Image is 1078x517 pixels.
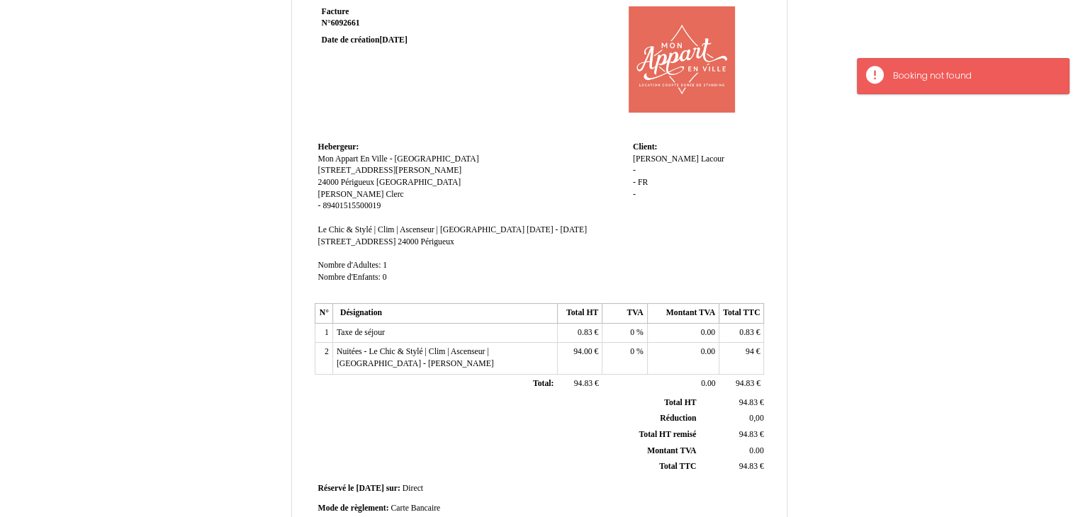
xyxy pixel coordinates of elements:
strong: Date de création [322,35,408,45]
span: 0.83 [578,328,592,337]
span: 89401515500019 [322,201,381,210]
span: Le Chic & Stylé | Clim | Ascenseur | [GEOGRAPHIC_DATA] [318,225,524,234]
span: [DATE] - [DATE] [527,225,587,234]
span: 0.00 [701,328,715,337]
span: Direct [403,484,423,493]
span: - [633,166,636,175]
span: 0.00 [701,347,715,356]
td: % [602,343,647,374]
span: 94.83 [739,462,758,471]
span: 6092661 [331,18,360,28]
span: [STREET_ADDRESS] [318,237,396,246]
span: Total HT remisé [639,430,696,439]
span: 0,00 [749,414,763,423]
span: 94.83 [739,430,758,439]
span: Taxe de séjour [337,328,385,337]
td: € [699,426,766,443]
th: Montant TVA [647,304,719,324]
span: Facture [322,7,349,16]
td: € [557,374,602,394]
td: € [557,343,602,374]
span: [STREET_ADDRESS][PERSON_NAME] [318,166,462,175]
td: € [699,395,766,411]
span: Périgueux [420,237,454,246]
span: 94.83 [574,379,593,388]
span: Hebergeur: [318,142,359,152]
span: 94.83 [739,398,758,407]
span: [PERSON_NAME] [633,154,699,164]
span: Mode de règlement: [318,504,389,513]
span: 24000 [318,178,339,187]
span: 0 [630,347,634,356]
td: € [699,459,766,475]
span: Nombre d'Adultes: [318,261,381,270]
span: - [633,190,636,199]
span: Client: [633,142,657,152]
span: Nombre d'Enfants: [318,273,381,282]
span: Total: [533,379,554,388]
span: sur: [386,484,400,493]
span: 94.83 [736,379,754,388]
span: Périgueux [341,178,374,187]
span: FR [638,178,648,187]
span: 94.00 [573,347,592,356]
td: 2 [315,343,332,374]
span: [GEOGRAPHIC_DATA] [376,178,461,187]
span: 0.00 [701,379,715,388]
th: N° [315,304,332,324]
th: TVA [602,304,647,324]
span: Carte Bancaire [391,504,440,513]
td: 1 [315,323,332,343]
td: € [557,323,602,343]
td: € [719,374,764,394]
strong: N° [322,18,491,29]
span: [DATE] [379,35,407,45]
span: 1 [383,261,387,270]
th: Total TTC [719,304,764,324]
img: logo [603,6,760,113]
span: Lacour [701,154,724,164]
span: Nuitées - Le Chic & Stylé | Clim | Ascenseur | [GEOGRAPHIC_DATA] - [PERSON_NAME] [337,347,494,368]
span: - [633,178,636,187]
span: - [318,201,321,210]
th: Total HT [557,304,602,324]
td: € [719,343,764,374]
span: Réservé le [318,484,354,493]
span: Mon Appart En Ville - [GEOGRAPHIC_DATA] [318,154,479,164]
span: Clerc [386,190,403,199]
div: Booking not found [893,69,1055,83]
td: % [602,323,647,343]
span: [DATE] [356,484,383,493]
span: 0 [383,273,387,282]
span: 0 [630,328,634,337]
span: 24000 [398,237,418,246]
span: 94 [746,347,754,356]
span: 0.83 [739,328,753,337]
th: Désignation [332,304,557,324]
span: Total HT [664,398,696,407]
span: 0.00 [749,446,763,455]
span: [PERSON_NAME] [318,190,384,199]
span: Montant TVA [647,446,696,455]
td: € [719,323,764,343]
span: Total TTC [659,462,696,471]
span: Réduction [660,414,696,423]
